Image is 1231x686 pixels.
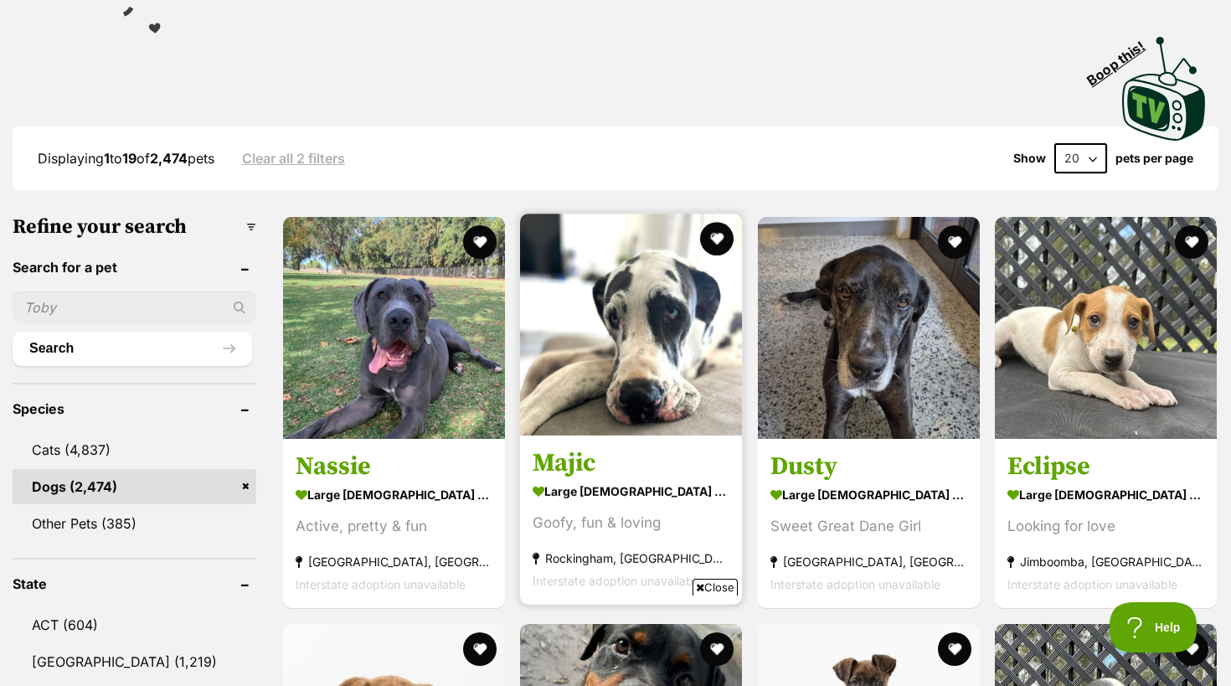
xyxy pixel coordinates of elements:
h3: Eclipse [1007,451,1204,482]
button: favourite [937,632,971,666]
div: Active, pretty & fun [296,515,492,538]
a: Clear all 2 filters [242,151,345,166]
label: pets per page [1115,152,1193,165]
button: favourite [700,222,734,255]
div: Goofy, fun & loving [533,512,729,534]
span: Boop this! [1084,28,1161,88]
span: Interstate adoption unavailable [533,574,703,588]
iframe: Advertisement [311,602,920,678]
a: Eclipse large [DEMOGRAPHIC_DATA] Dog Looking for love Jimboomba, [GEOGRAPHIC_DATA] Interstate ado... [995,438,1217,608]
span: Close [693,579,738,596]
button: favourite [1175,225,1208,259]
a: Dusty large [DEMOGRAPHIC_DATA] Dog Sweet Great Dane Girl [GEOGRAPHIC_DATA], [GEOGRAPHIC_DATA] Int... [758,438,980,608]
button: Search [13,332,252,365]
span: Interstate adoption unavailable [770,577,940,591]
input: Toby [13,291,256,323]
a: Other Pets (385) [13,506,256,541]
strong: large [DEMOGRAPHIC_DATA] Dog [1007,482,1204,507]
img: PetRescue TV logo [1122,37,1206,141]
img: Dusty - Great Dane Dog [758,217,980,439]
a: ACT (604) [13,607,256,642]
a: Boop this! [1122,22,1206,144]
strong: [GEOGRAPHIC_DATA], [GEOGRAPHIC_DATA] [770,550,967,573]
header: State [13,576,256,591]
div: Sweet Great Dane Girl [770,515,967,538]
strong: 19 [122,150,136,167]
a: Nassie large [DEMOGRAPHIC_DATA] Dog Active, pretty & fun [GEOGRAPHIC_DATA], [GEOGRAPHIC_DATA] Int... [283,438,505,608]
a: [GEOGRAPHIC_DATA] (1,219) [13,644,256,679]
strong: [GEOGRAPHIC_DATA], [GEOGRAPHIC_DATA] [296,550,492,573]
h3: Refine your search [13,215,256,239]
div: Looking for love [1007,515,1204,538]
strong: 1 [104,150,110,167]
header: Search for a pet [13,260,256,275]
header: Species [13,401,256,416]
button: favourite [462,225,496,259]
h3: Majic [533,447,729,479]
iframe: Help Scout Beacon - Open [1110,602,1198,652]
h3: Nassie [296,451,492,482]
strong: Rockingham, [GEOGRAPHIC_DATA] [533,547,729,570]
a: Cats (4,837) [13,432,256,467]
img: Majic - Great Dane Dog [520,214,742,436]
strong: large [DEMOGRAPHIC_DATA] Dog [770,482,967,507]
span: Interstate adoption unavailable [1007,577,1177,591]
strong: large [DEMOGRAPHIC_DATA] Dog [533,479,729,503]
strong: 2,474 [150,150,188,167]
strong: Jimboomba, [GEOGRAPHIC_DATA] [1007,550,1204,573]
strong: large [DEMOGRAPHIC_DATA] Dog [296,482,492,507]
img: Eclipse - Bull Arab Dog [995,217,1217,439]
span: Displaying to of pets [38,150,214,167]
img: Nassie - Great Dane Dog [283,217,505,439]
a: Majic large [DEMOGRAPHIC_DATA] Dog Goofy, fun & loving Rockingham, [GEOGRAPHIC_DATA] Interstate a... [520,435,742,605]
span: Interstate adoption unavailable [296,577,466,591]
span: Show [1013,152,1046,165]
h3: Dusty [770,451,967,482]
button: favourite [937,225,971,259]
a: Dogs (2,474) [13,469,256,504]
